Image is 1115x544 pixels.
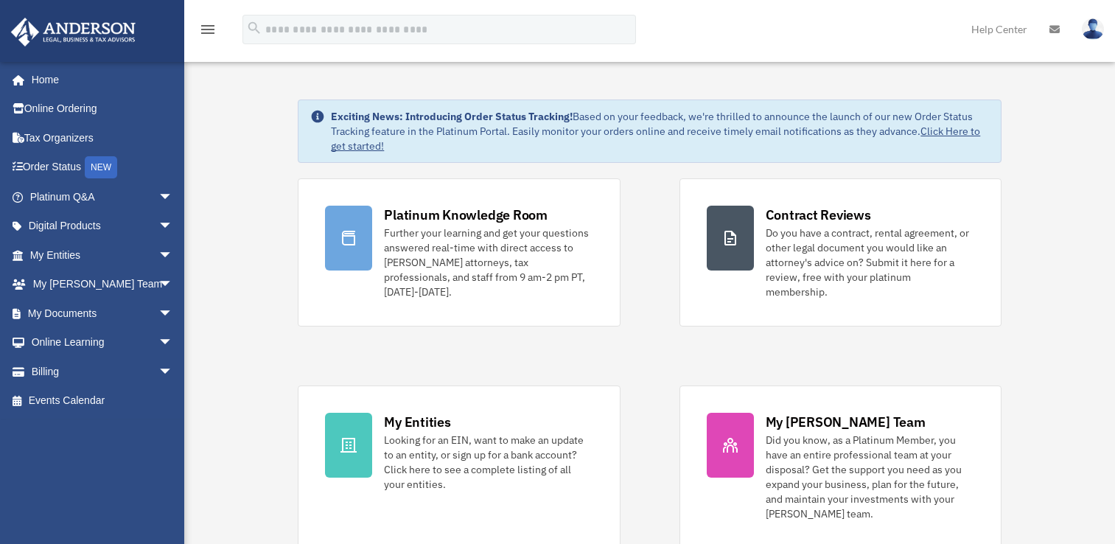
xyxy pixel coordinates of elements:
[10,153,195,183] a: Order StatusNEW
[199,21,217,38] i: menu
[10,270,195,299] a: My [PERSON_NAME] Teamarrow_drop_down
[766,206,871,224] div: Contract Reviews
[384,433,593,492] div: Looking for an EIN, want to make an update to an entity, or sign up for a bank account? Click her...
[298,178,620,327] a: Platinum Knowledge Room Further your learning and get your questions answered real-time with dire...
[199,26,217,38] a: menu
[158,328,188,358] span: arrow_drop_down
[679,178,1002,327] a: Contract Reviews Do you have a contract, rental agreement, or other legal document you would like...
[10,386,195,416] a: Events Calendar
[158,270,188,300] span: arrow_drop_down
[7,18,140,46] img: Anderson Advisors Platinum Portal
[10,123,195,153] a: Tax Organizers
[10,182,195,212] a: Platinum Q&Aarrow_drop_down
[1082,18,1104,40] img: User Pic
[10,65,188,94] a: Home
[85,156,117,178] div: NEW
[10,212,195,241] a: Digital Productsarrow_drop_down
[384,413,450,431] div: My Entities
[331,109,988,153] div: Based on your feedback, we're thrilled to announce the launch of our new Order Status Tracking fe...
[766,226,974,299] div: Do you have a contract, rental agreement, or other legal document you would like an attorney's ad...
[10,299,195,328] a: My Documentsarrow_drop_down
[10,94,195,124] a: Online Ordering
[10,328,195,358] a: Online Learningarrow_drop_down
[158,240,188,271] span: arrow_drop_down
[766,413,926,431] div: My [PERSON_NAME] Team
[384,206,548,224] div: Platinum Knowledge Room
[384,226,593,299] div: Further your learning and get your questions answered real-time with direct access to [PERSON_NAM...
[10,240,195,270] a: My Entitiesarrow_drop_down
[331,125,980,153] a: Click Here to get started!
[158,299,188,329] span: arrow_drop_down
[766,433,974,521] div: Did you know, as a Platinum Member, you have an entire professional team at your disposal? Get th...
[158,182,188,212] span: arrow_drop_down
[246,20,262,36] i: search
[158,357,188,387] span: arrow_drop_down
[331,110,573,123] strong: Exciting News: Introducing Order Status Tracking!
[158,212,188,242] span: arrow_drop_down
[10,357,195,386] a: Billingarrow_drop_down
